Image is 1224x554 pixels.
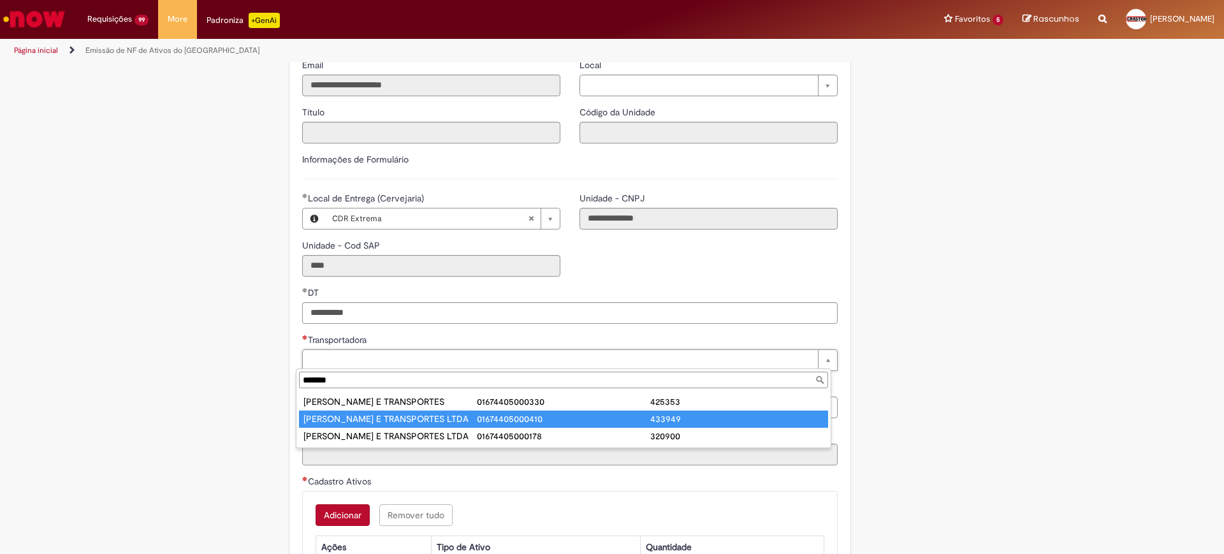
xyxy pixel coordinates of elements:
[303,412,477,425] div: [PERSON_NAME] E TRANSPORTES LTDA
[303,395,477,408] div: [PERSON_NAME] E TRANSPORTES
[477,430,650,442] div: 01674405000178
[650,412,824,425] div: 433949
[296,391,831,448] ul: Transportadora
[650,430,824,442] div: 320900
[650,395,824,408] div: 425353
[303,430,477,442] div: [PERSON_NAME] E TRANSPORTES LTDA
[477,412,650,425] div: 01674405000410
[477,395,650,408] div: 01674405000330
